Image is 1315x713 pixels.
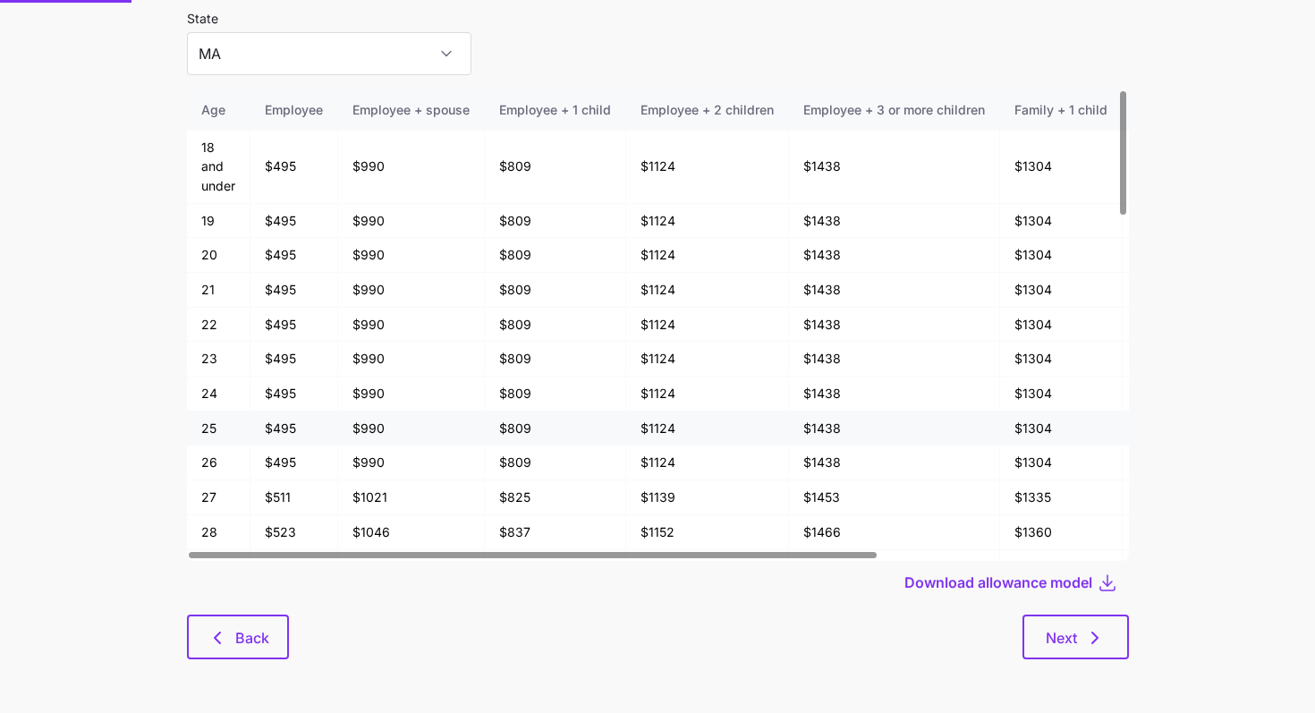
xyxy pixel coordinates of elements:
td: $1335 [1000,480,1123,515]
td: $1438 [789,204,1000,239]
td: $1438 [789,131,1000,204]
td: 25 [187,412,250,446]
span: Back [235,627,269,649]
td: $1139 [626,480,789,515]
td: $1438 [789,308,1000,343]
td: $1124 [626,412,789,446]
td: $809 [485,273,626,308]
td: 18 and under [187,131,250,204]
td: $825 [485,480,626,515]
td: $495 [250,446,338,480]
td: 23 [187,342,250,377]
td: $495 [250,273,338,308]
td: 22 [187,308,250,343]
td: $990 [338,308,485,343]
td: $1466 [789,515,1000,550]
td: $495 [250,131,338,204]
td: $1124 [626,131,789,204]
td: $523 [250,515,338,550]
td: $1304 [1000,412,1123,446]
td: $990 [338,131,485,204]
td: $990 [338,446,485,480]
label: State [187,9,218,29]
td: $1360 [1000,515,1123,550]
div: Employee + spouse [352,100,470,120]
div: Employee + 2 children [641,100,774,120]
td: $1124 [626,273,789,308]
td: $837 [485,515,626,550]
td: $495 [250,342,338,377]
td: $495 [250,204,338,239]
td: $1438 [789,412,1000,446]
td: $990 [338,273,485,308]
td: $1438 [789,377,1000,412]
td: $990 [338,342,485,377]
div: Family + 1 child [1014,100,1107,120]
td: 28 [187,515,250,550]
button: Next [1022,615,1129,659]
td: $511 [250,480,338,515]
td: $809 [485,377,626,412]
td: $495 [250,412,338,446]
td: 21 [187,273,250,308]
div: Employee + 1 child [499,100,611,120]
td: $1438 [789,273,1000,308]
td: $1124 [626,446,789,480]
td: $1304 [1000,273,1123,308]
td: $809 [485,446,626,480]
td: $1304 [1000,204,1123,239]
td: $1453 [789,480,1000,515]
button: Download allowance model [904,572,1097,593]
td: $809 [485,412,626,446]
td: $1304 [1000,446,1123,480]
span: Next [1046,627,1077,649]
td: $1438 [789,342,1000,377]
td: $990 [338,377,485,412]
td: 24 [187,377,250,412]
td: $1021 [338,480,485,515]
td: 19 [187,204,250,239]
td: 27 [187,480,250,515]
td: $990 [338,238,485,273]
td: $990 [338,412,485,446]
td: $1304 [1000,238,1123,273]
td: $1304 [1000,342,1123,377]
td: $1124 [626,377,789,412]
input: Select a state [187,32,471,75]
td: 29 [187,550,250,585]
td: $1304 [1000,308,1123,343]
td: $1124 [626,342,789,377]
td: $809 [485,308,626,343]
td: $1438 [789,238,1000,273]
td: $809 [485,131,626,204]
td: $1124 [626,308,789,343]
td: $990 [338,204,485,239]
td: $495 [250,238,338,273]
div: Employee [265,100,323,120]
td: $1152 [626,515,789,550]
div: Employee + 3 or more children [803,100,985,120]
td: $1046 [338,515,485,550]
td: 26 [187,446,250,480]
td: $495 [250,308,338,343]
span: Download allowance model [904,572,1092,593]
td: $809 [485,204,626,239]
button: Back [187,615,289,659]
td: $809 [485,238,626,273]
td: $1304 [1000,131,1123,204]
td: $1124 [626,238,789,273]
td: $1304 [1000,377,1123,412]
td: $495 [250,377,338,412]
td: $809 [485,342,626,377]
td: 20 [187,238,250,273]
td: $1124 [626,204,789,239]
td: $1438 [789,446,1000,480]
div: Age [201,100,235,120]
